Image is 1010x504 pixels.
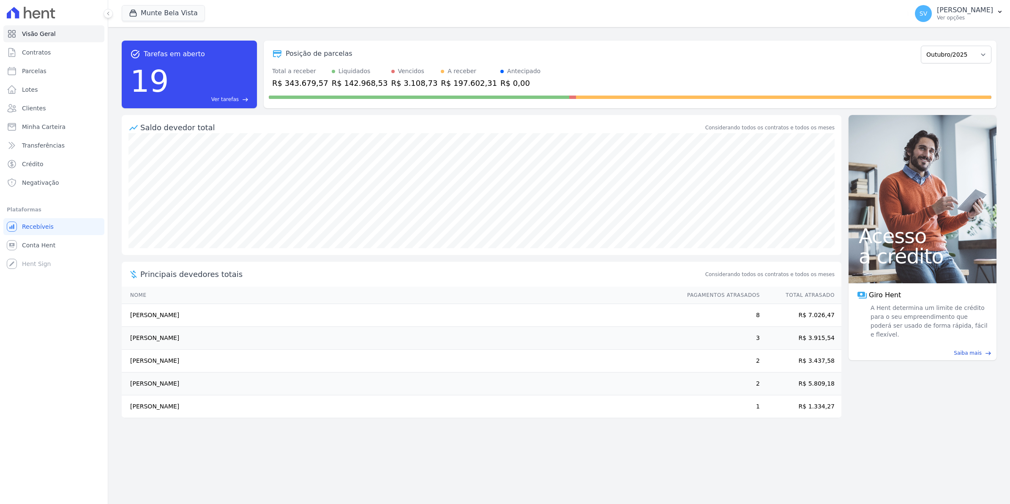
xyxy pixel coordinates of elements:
[500,77,540,89] div: R$ 0,00
[332,77,388,89] div: R$ 142.968,53
[22,48,51,57] span: Contratos
[22,123,66,131] span: Minha Carteira
[22,141,65,150] span: Transferências
[3,25,104,42] a: Visão Geral
[3,118,104,135] a: Minha Carteira
[272,67,328,76] div: Total a receber
[272,77,328,89] div: R$ 343.679,57
[144,49,205,59] span: Tarefas em aberto
[130,59,169,103] div: 19
[7,205,101,215] div: Plataformas
[448,67,476,76] div: A receber
[507,67,540,76] div: Antecipado
[122,287,679,304] th: Nome
[140,122,704,133] div: Saldo devedor total
[242,96,248,103] span: east
[3,218,104,235] a: Recebíveis
[140,268,704,280] span: Principais devedores totais
[122,304,679,327] td: [PERSON_NAME]
[679,373,760,395] td: 2
[937,14,993,21] p: Ver opções
[869,290,901,300] span: Giro Hent
[3,137,104,154] a: Transferências
[441,77,497,89] div: R$ 197.602,31
[3,44,104,61] a: Contratos
[760,395,841,418] td: R$ 1.334,27
[679,395,760,418] td: 1
[172,96,248,103] a: Ver tarefas east
[338,67,371,76] div: Liquidados
[679,304,760,327] td: 8
[920,11,927,16] span: SV
[122,5,205,21] button: Munte Bela Vista
[122,395,679,418] td: [PERSON_NAME]
[679,287,760,304] th: Pagamentos Atrasados
[22,160,44,168] span: Crédito
[760,287,841,304] th: Total Atrasado
[122,327,679,350] td: [PERSON_NAME]
[908,2,1010,25] button: SV [PERSON_NAME] Ver opções
[3,63,104,79] a: Parcelas
[859,226,986,246] span: Acesso
[130,49,140,59] span: task_alt
[679,327,760,350] td: 3
[760,350,841,373] td: R$ 3.437,58
[22,222,54,231] span: Recebíveis
[985,350,991,356] span: east
[122,373,679,395] td: [PERSON_NAME]
[22,85,38,94] span: Lotes
[286,49,352,59] div: Posição de parcelas
[398,67,424,76] div: Vencidos
[3,100,104,117] a: Clientes
[854,349,991,357] a: Saiba mais east
[22,104,46,112] span: Clientes
[679,350,760,373] td: 2
[869,304,988,339] span: A Hent determina um limite de crédito para o seu empreendimento que poderá ser usado de forma ráp...
[859,246,986,266] span: a crédito
[954,349,982,357] span: Saiba mais
[22,241,55,249] span: Conta Hent
[3,156,104,173] a: Crédito
[22,67,46,75] span: Parcelas
[122,350,679,373] td: [PERSON_NAME]
[391,77,438,89] div: R$ 3.108,73
[937,6,993,14] p: [PERSON_NAME]
[3,237,104,254] a: Conta Hent
[22,30,56,38] span: Visão Geral
[760,304,841,327] td: R$ 7.026,47
[760,327,841,350] td: R$ 3.915,54
[3,81,104,98] a: Lotes
[22,178,59,187] span: Negativação
[760,373,841,395] td: R$ 5.809,18
[705,124,835,131] div: Considerando todos os contratos e todos os meses
[705,271,835,278] span: Considerando todos os contratos e todos os meses
[211,96,239,103] span: Ver tarefas
[3,174,104,191] a: Negativação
